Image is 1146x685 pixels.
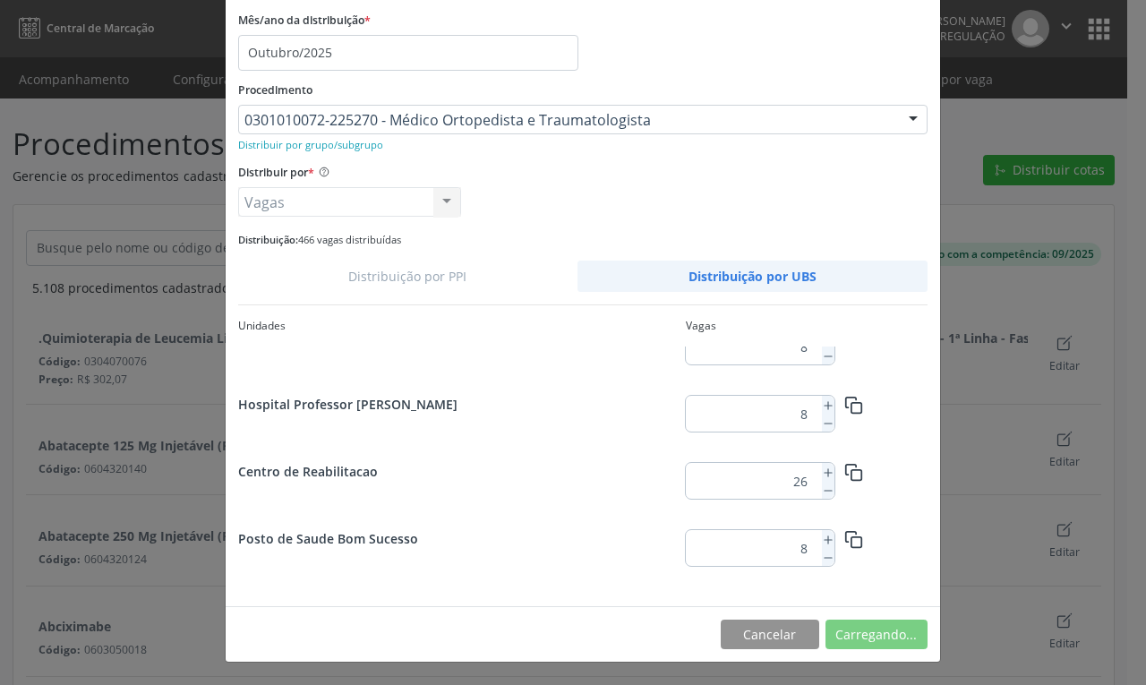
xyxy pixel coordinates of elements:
span: Distribuição: [238,233,298,246]
small: Distribuir por grupo/subgrupo [238,138,383,151]
a: Distribuição por UBS [577,261,928,292]
input: Selecione o mês/ano [238,35,578,71]
a: Distribuir por grupo/subgrupo [238,135,383,152]
div: Vagas [686,318,716,334]
label: Mês/ano da distribuição [238,7,371,35]
ion-icon: help circle outline [314,159,330,178]
label: Procedimento [238,77,312,105]
a: Distribuição por PPI [238,261,578,292]
label: Distribuir por [238,159,314,187]
small: 466 vagas distribuídas [238,233,401,246]
button: Cancelar [721,620,819,650]
div: Posto de Saude Bom Sucesso [238,529,686,548]
span: 0301010072-225270 - Médico Ortopedista e Traumatologista [244,111,891,129]
div: Unidades [238,318,686,334]
button: Carregando... [825,620,928,650]
div: Centro de Reabilitacao [238,462,686,481]
div: Hospital Professor [PERSON_NAME] [238,395,686,414]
